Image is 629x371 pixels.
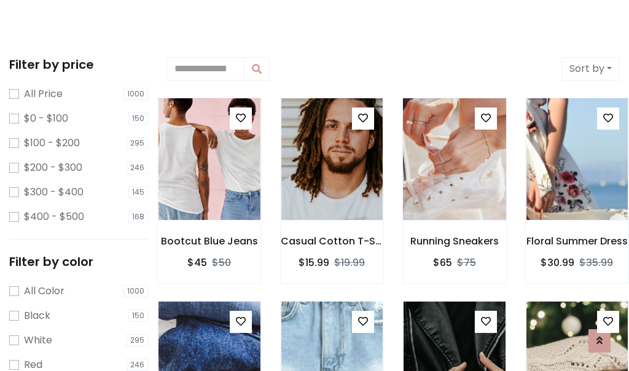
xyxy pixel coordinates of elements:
label: $0 - $100 [24,111,68,126]
del: $75 [457,256,476,270]
span: 145 [128,186,148,198]
label: All Color [24,284,64,299]
label: All Price [24,87,63,101]
label: $300 - $400 [24,185,84,200]
span: 295 [127,137,148,149]
h6: $45 [187,257,207,268]
h6: Bootcut Blue Jeans [158,235,261,247]
label: $200 - $300 [24,160,82,175]
label: White [24,333,52,348]
del: $50 [212,256,231,270]
label: Black [24,308,50,323]
span: 150 [128,310,148,322]
label: $100 - $200 [24,136,80,150]
span: 150 [128,112,148,125]
h6: $30.99 [541,257,574,268]
h6: $65 [433,257,452,268]
span: 295 [127,334,148,346]
h6: Running Sneakers [403,235,506,247]
h6: Floral Summer Dress [526,235,629,247]
label: $400 - $500 [24,209,84,224]
span: 1000 [123,285,148,297]
span: 246 [127,162,148,174]
h6: Casual Cotton T-Shirt [281,235,384,247]
h5: Filter by price [9,57,148,72]
span: 168 [128,211,148,223]
h6: $15.99 [299,257,329,268]
span: 246 [127,359,148,371]
h5: Filter by color [9,254,148,269]
del: $19.99 [334,256,365,270]
del: $35.99 [579,256,613,270]
span: 1000 [123,88,148,100]
button: Sort by [561,57,620,80]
